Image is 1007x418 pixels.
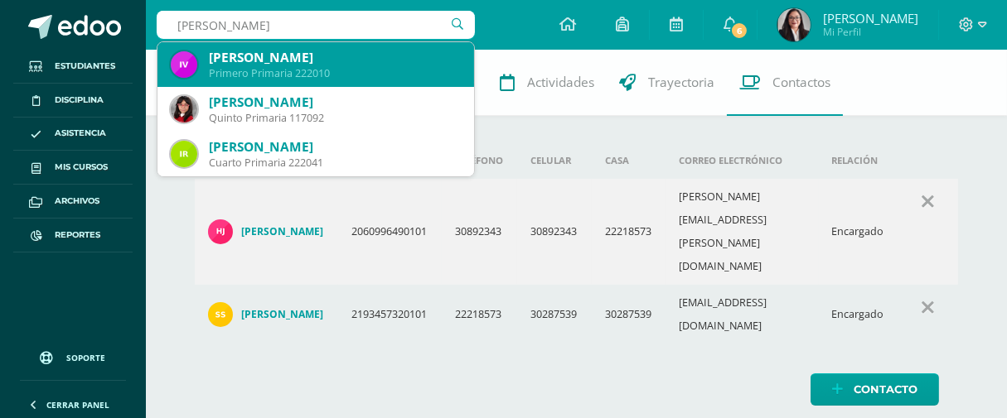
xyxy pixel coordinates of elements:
a: Contacto [811,373,939,406]
th: Correo electrónico [666,142,819,179]
div: Cuarto Primaria 222041 [209,156,461,170]
span: Trayectoria [648,74,714,91]
td: 2193457320101 [338,285,442,344]
a: Reportes [13,219,133,252]
td: 22218573 [592,179,666,285]
th: Relación [819,142,898,179]
div: Quinto Primaria 117092 [209,111,461,125]
td: Encargado [819,285,898,344]
img: 85525ffa5c4d8c7e24d4f3a7e4ab866b.png [208,302,233,327]
a: Asistencia [13,118,133,151]
div: Primero Primaria 222010 [209,66,461,80]
div: [PERSON_NAME] [209,94,461,111]
a: Contactos [727,50,843,116]
span: Contactos [772,74,830,91]
td: [PERSON_NAME][EMAIL_ADDRESS][PERSON_NAME][DOMAIN_NAME] [666,179,819,285]
div: [PERSON_NAME] [209,49,461,66]
a: Trayectoria [607,50,727,116]
input: Busca un usuario... [157,11,475,39]
img: aa5c2995b364738c7ef4dc94a7d6d653.png [171,96,197,123]
td: 22218573 [442,285,517,344]
img: c352ffcf3ee7e18d7487c7cac0e3995a.png [208,219,233,244]
td: 2060996490101 [338,179,442,285]
td: 30287539 [592,285,666,344]
h4: [PERSON_NAME] [241,225,323,238]
td: 30892343 [517,179,591,285]
span: Mi Perfil [823,25,918,39]
img: cd886be95e340963cef831f595f96a84.png [171,141,197,167]
span: [PERSON_NAME] [823,10,918,26]
span: Estudiantes [55,60,115,73]
a: [PERSON_NAME] [208,219,325,244]
span: Contacto [854,374,917,405]
th: Celular [517,142,591,179]
h4: [PERSON_NAME] [241,308,323,321]
div: [PERSON_NAME] [209,138,461,156]
span: Disciplina [55,94,104,107]
span: Asistencia [55,127,106,140]
a: Estudiantes [13,50,133,84]
td: [EMAIL_ADDRESS][DOMAIN_NAME] [666,285,819,344]
span: 6 [730,22,748,40]
td: 30287539 [517,285,591,344]
th: Teléfono [442,142,517,179]
span: Mis cursos [55,161,108,174]
span: Cerrar panel [46,399,109,411]
a: Actividades [487,50,607,116]
a: Disciplina [13,84,133,118]
a: Archivos [13,185,133,219]
a: [PERSON_NAME] [208,302,325,327]
img: e273bec5909437e5d5b2daab1002684b.png [777,8,811,41]
span: Soporte [67,352,106,363]
a: Mis cursos [13,151,133,185]
th: Casa [592,142,666,179]
td: Encargado [819,179,898,285]
td: 30892343 [442,179,517,285]
span: Actividades [527,74,594,91]
img: 9aabd05af2a7f0b1278013f030e4412f.png [171,51,197,78]
a: Soporte [20,335,126,376]
span: Archivos [55,195,99,208]
span: Reportes [55,228,100,242]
